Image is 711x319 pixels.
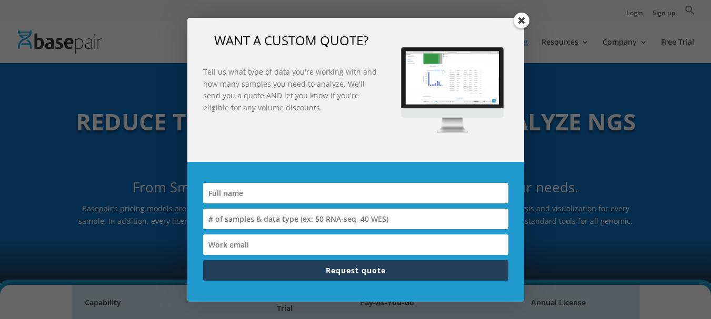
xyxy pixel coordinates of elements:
[203,67,377,112] strong: Tell us what type of data you're working with and how many samples you need to analyze. We'll sen...
[494,89,705,273] iframe: Drift Widget Chat Window
[203,183,508,203] input: Full name
[214,32,368,49] span: WANT A CUSTOM QUOTE?
[326,265,386,275] span: Request quote
[203,234,508,255] input: Work email
[203,260,508,281] button: Request quote
[203,209,508,229] input: # of samples & data type (ex: 50 RNA-seq, 40 WES)
[658,266,698,306] iframe: Drift Widget Chat Controller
